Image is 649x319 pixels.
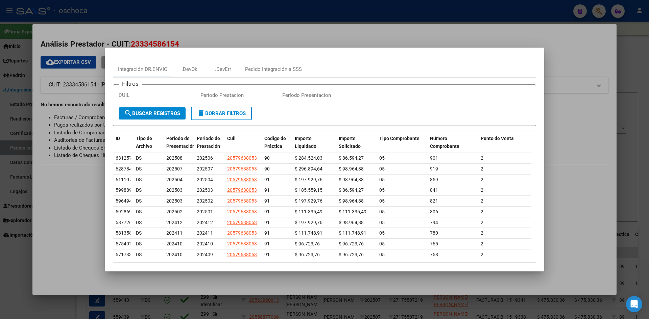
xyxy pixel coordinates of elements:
[292,131,336,161] datatable-header-cell: Importe Liquidado
[478,131,529,161] datatable-header-cell: Punto de Venta
[339,220,364,225] span: $ 98.964,88
[113,131,133,161] datatable-header-cell: ID
[295,241,320,246] span: $ 96.723,76
[227,220,257,225] span: 20579638053
[295,252,320,257] span: $ 96.723,76
[481,241,483,246] span: 2
[379,230,385,236] span: 05
[379,136,419,141] span: Tipo Comprobante
[166,241,183,246] span: 202410
[339,241,364,246] span: $ 96.723,76
[264,209,270,214] span: 91
[116,166,132,171] span: 628784
[197,187,213,193] span: 202503
[379,166,385,171] span: 05
[136,198,142,204] span: DS
[227,177,257,182] span: 20579638053
[264,198,270,204] span: 91
[481,198,483,204] span: 2
[264,187,270,193] span: 91
[339,187,364,193] span: $ 86.594,27
[430,241,438,246] span: 765
[191,107,252,120] button: Borrar Filtros
[136,166,142,171] span: DS
[116,241,132,246] span: 575401
[227,209,257,214] span: 20579638053
[339,155,364,161] span: $ 86.594,27
[136,241,142,246] span: DS
[197,220,213,225] span: 202412
[136,252,142,257] span: DS
[124,110,180,116] span: Buscar Registros
[166,198,183,204] span: 202503
[194,131,224,161] datatable-header-cell: Periodo de Prestación
[481,155,483,161] span: 2
[379,241,385,246] span: 05
[339,252,364,257] span: $ 96.723,76
[295,177,322,182] span: $ 197.929,76
[529,131,579,161] datatable-header-cell: Número Envío ARCA
[116,230,132,236] span: 581358
[430,155,438,161] span: 901
[245,65,302,73] div: Pedido Integración a SSS
[430,220,438,225] span: 794
[295,198,322,204] span: $ 197.929,76
[116,252,132,257] span: 571733
[166,136,195,149] span: Periodo de Presentación
[430,177,438,182] span: 859
[427,131,478,161] datatable-header-cell: Número Comprobante
[379,155,385,161] span: 05
[264,241,270,246] span: 91
[116,198,132,204] span: 596494
[227,198,257,204] span: 20579638053
[379,187,385,193] span: 05
[197,177,213,182] span: 202504
[116,209,132,214] span: 592869
[197,198,213,204] span: 202502
[166,177,183,182] span: 202504
[215,65,231,73] div: .DevErr
[182,65,197,73] div: .DevOk
[227,241,257,246] span: 20579638053
[481,209,483,214] span: 2
[481,177,483,182] span: 2
[197,136,220,149] span: Periodo de Prestación
[262,131,292,161] datatable-header-cell: Codigo de Práctica
[227,187,257,193] span: 20579638053
[339,136,361,149] span: Importe Solicitado
[136,230,142,236] span: DS
[481,220,483,225] span: 2
[295,166,322,171] span: $ 296.894,64
[166,155,183,161] span: 202508
[136,209,142,214] span: DS
[481,187,483,193] span: 2
[295,187,322,193] span: $ 185.559,15
[116,177,132,182] span: 611107
[264,252,270,257] span: 91
[295,230,322,236] span: $ 111.748,91
[197,241,213,246] span: 202410
[166,252,183,257] span: 202410
[430,198,438,204] span: 821
[118,65,167,73] div: Integración DR.ENVIO
[295,220,322,225] span: $ 197.929,76
[124,109,132,117] mat-icon: search
[166,209,183,214] span: 202502
[379,220,385,225] span: 05
[336,131,377,161] datatable-header-cell: Importe Solicitado
[430,187,438,193] span: 841
[264,230,270,236] span: 91
[626,296,642,312] div: Open Intercom Messenger
[295,136,316,149] span: Importe Liquidado
[136,220,142,225] span: DS
[430,230,438,236] span: 780
[227,136,236,141] span: Cuil
[197,209,213,214] span: 202501
[339,198,364,204] span: $ 98.964,88
[197,230,213,236] span: 202411
[227,155,257,161] span: 20579638053
[116,187,132,193] span: 599889
[166,220,183,225] span: 202412
[136,136,152,149] span: Tipo de Archivo
[136,177,142,182] span: DS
